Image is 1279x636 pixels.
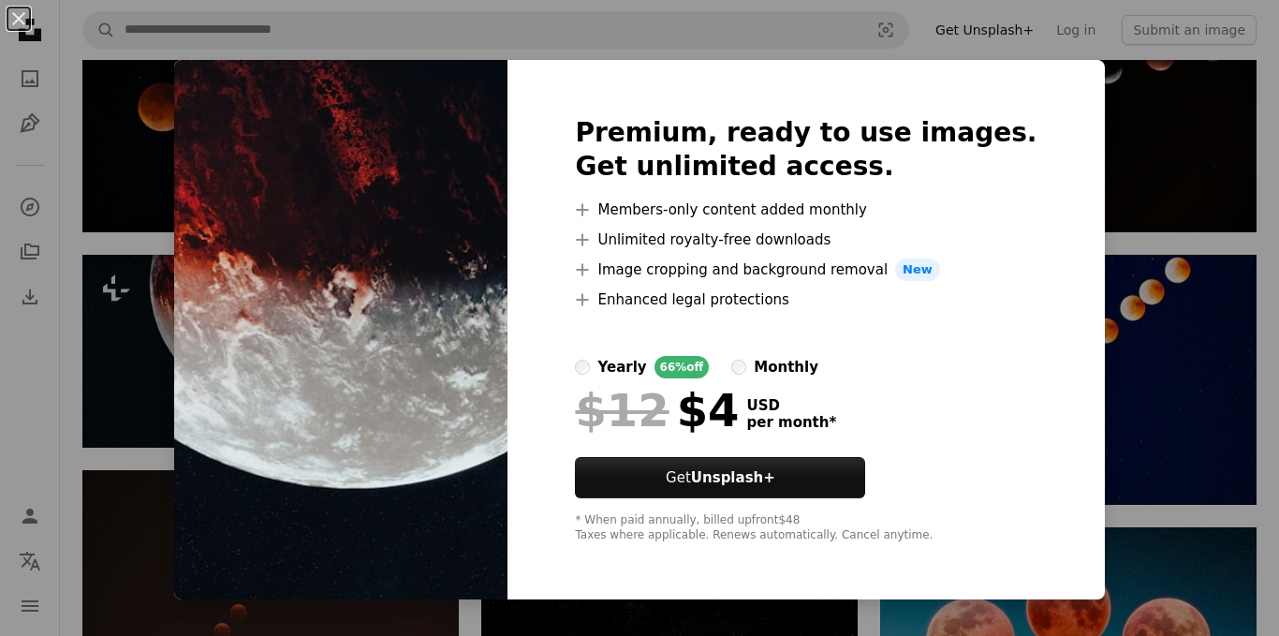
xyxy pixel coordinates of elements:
[746,414,836,431] span: per month *
[691,469,775,486] strong: Unsplash+
[575,116,1036,184] h2: Premium, ready to use images. Get unlimited access.
[746,397,836,414] span: USD
[575,513,1036,543] div: * When paid annually, billed upfront $48 Taxes where applicable. Renews automatically. Cancel any...
[575,199,1036,221] li: Members-only content added monthly
[575,288,1036,311] li: Enhanced legal protections
[575,386,669,435] span: $12
[754,356,818,378] div: monthly
[575,360,590,375] input: yearly66%off
[174,60,507,599] img: premium_photo-1676165852121-f672885a109e
[895,259,940,281] span: New
[654,356,710,378] div: 66% off
[575,386,739,435] div: $4
[575,229,1036,251] li: Unlimited royalty-free downloads
[731,360,746,375] input: monthly
[575,457,865,498] button: GetUnsplash+
[575,259,1036,281] li: Image cropping and background removal
[597,356,646,378] div: yearly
